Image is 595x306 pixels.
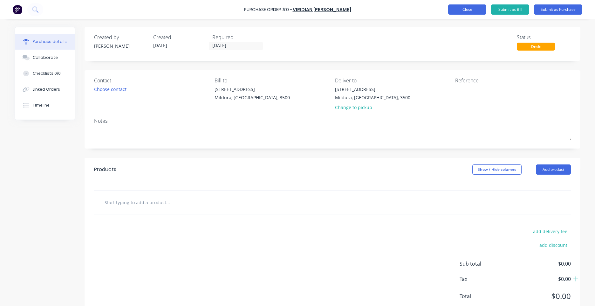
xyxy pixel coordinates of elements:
img: Factory [13,5,22,14]
div: Draft [517,43,555,51]
button: Collaborate [15,50,75,66]
button: add discount [536,241,571,249]
input: Start typing to add a product... [104,196,231,209]
div: Linked Orders [33,87,60,92]
div: [STREET_ADDRESS] [215,86,290,93]
button: Purchase details [15,34,75,50]
span: Total [460,292,507,300]
div: Required [212,33,266,41]
button: add delivery fee [529,227,571,235]
div: Purchase details [33,39,67,45]
button: Add product [536,164,571,175]
button: Timeline [15,97,75,113]
div: Notes [94,117,571,125]
div: Contact [94,77,210,84]
div: Status [517,33,571,41]
div: Mildura, [GEOGRAPHIC_DATA], 3500 [215,94,290,101]
div: Bill to [215,77,330,84]
button: Linked Orders [15,81,75,97]
div: Collaborate [33,55,58,60]
span: Tax [460,275,507,283]
div: Choose contact [94,86,127,93]
span: $0.00 [507,275,571,283]
span: Sub total [460,260,507,268]
button: Submit as Purchase [534,4,582,15]
div: Created [153,33,207,41]
div: Deliver to [335,77,451,84]
div: Created by [94,33,148,41]
div: Timeline [33,102,50,108]
div: [STREET_ADDRESS] [335,86,410,93]
button: Close [448,4,486,15]
button: Submit as Bill [491,4,529,15]
span: $0.00 [507,290,571,302]
div: Change to pickup [335,104,410,111]
span: $0.00 [507,260,571,268]
div: Checklists 0/0 [33,71,61,76]
div: [PERSON_NAME] [94,43,148,49]
button: Checklists 0/0 [15,66,75,81]
button: Show / Hide columns [472,164,522,175]
div: Products [94,166,116,173]
a: VIRIDIAN [PERSON_NAME] [293,6,351,13]
div: Purchase Order #0 - [244,6,292,13]
div: Reference [455,77,571,84]
div: Mildura, [GEOGRAPHIC_DATA], 3500 [335,94,410,101]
